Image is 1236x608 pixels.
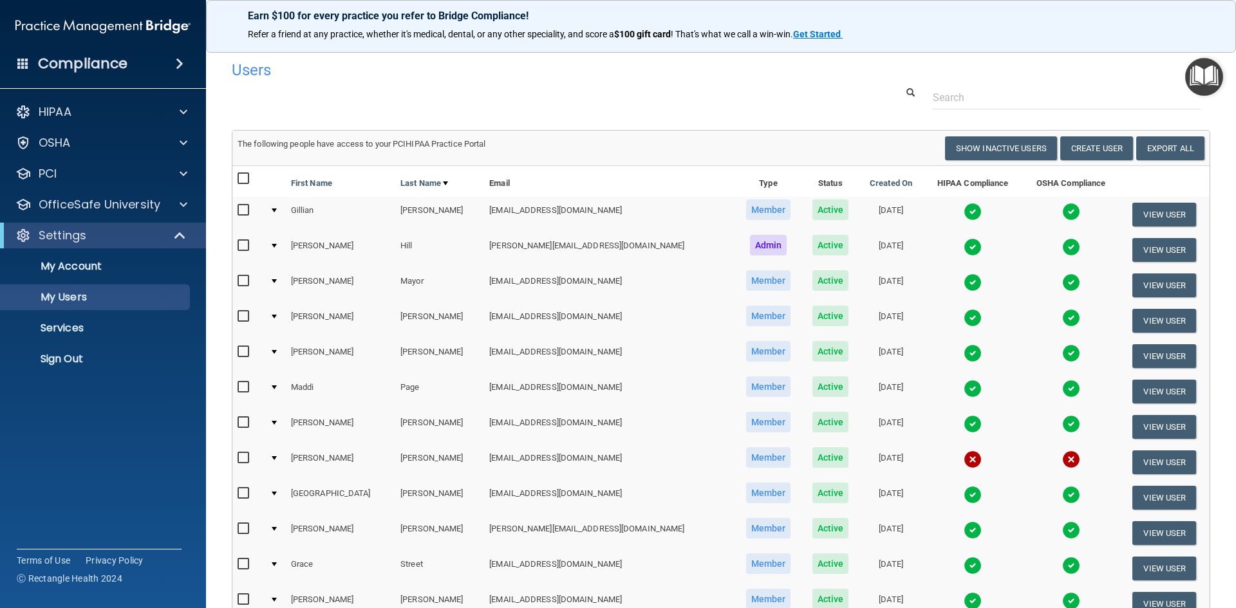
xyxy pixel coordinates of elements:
[395,480,484,515] td: [PERSON_NAME]
[964,521,982,539] img: tick.e7d51cea.svg
[248,10,1194,22] p: Earn $100 for every practice you refer to Bridge Compliance!
[1132,450,1196,474] button: View User
[286,197,395,232] td: Gillian
[964,344,982,362] img: tick.e7d51cea.svg
[964,557,982,575] img: tick.e7d51cea.svg
[17,572,122,585] span: Ⓒ Rectangle Health 2024
[400,176,448,191] a: Last Name
[286,445,395,480] td: [PERSON_NAME]
[964,380,982,398] img: tick.e7d51cea.svg
[812,518,849,539] span: Active
[1132,557,1196,580] button: View User
[15,104,187,120] a: HIPAA
[859,515,923,551] td: [DATE]
[395,232,484,268] td: Hill
[746,376,791,397] span: Member
[1062,238,1080,256] img: tick.e7d51cea.svg
[248,29,614,39] span: Refer a friend at any practice, whether it's medical, dental, or any other speciality, and score a
[964,203,982,221] img: tick.e7d51cea.svg
[286,268,395,303] td: [PERSON_NAME]
[39,228,86,243] p: Settings
[859,197,923,232] td: [DATE]
[484,409,735,445] td: [EMAIL_ADDRESS][DOMAIN_NAME]
[1062,273,1080,291] img: tick.e7d51cea.svg
[484,197,735,232] td: [EMAIL_ADDRESS][DOMAIN_NAME]
[802,166,859,197] th: Status
[395,197,484,232] td: [PERSON_NAME]
[395,551,484,586] td: Street
[238,139,486,149] span: The following people have access to your PCIHIPAA Practice Portal
[859,232,923,268] td: [DATE]
[286,515,395,551] td: [PERSON_NAME]
[923,166,1022,197] th: HIPAA Compliance
[39,197,160,212] p: OfficeSafe University
[859,480,923,515] td: [DATE]
[232,62,794,78] h4: Users
[746,518,791,539] span: Member
[964,450,982,468] img: cross.ca9f0e7f.svg
[746,199,791,220] span: Member
[484,515,735,551] td: [PERSON_NAME][EMAIL_ADDRESS][DOMAIN_NAME]
[735,166,801,197] th: Type
[17,554,70,567] a: Terms of Use
[395,338,484,374] td: [PERSON_NAME]
[812,447,849,468] span: Active
[750,235,787,255] span: Admin
[1062,344,1080,362] img: tick.e7d51cea.svg
[15,166,187,181] a: PCI
[395,303,484,338] td: [PERSON_NAME]
[8,322,184,335] p: Services
[8,260,184,273] p: My Account
[933,86,1201,109] input: Search
[1062,521,1080,539] img: tick.e7d51cea.svg
[859,374,923,409] td: [DATE]
[1132,380,1196,403] button: View User
[870,176,912,191] a: Created On
[484,232,735,268] td: [PERSON_NAME][EMAIL_ADDRESS][DOMAIN_NAME]
[1132,415,1196,439] button: View User
[484,166,735,197] th: Email
[964,238,982,256] img: tick.e7d51cea.svg
[1062,450,1080,468] img: cross.ca9f0e7f.svg
[812,270,849,291] span: Active
[286,374,395,409] td: Maddi
[859,409,923,445] td: [DATE]
[286,480,395,515] td: [GEOGRAPHIC_DATA]
[395,409,484,445] td: [PERSON_NAME]
[484,445,735,480] td: [EMAIL_ADDRESS][DOMAIN_NAME]
[812,376,849,397] span: Active
[964,415,982,433] img: tick.e7d51cea.svg
[964,309,982,327] img: tick.e7d51cea.svg
[746,270,791,291] span: Member
[1132,521,1196,545] button: View User
[859,551,923,586] td: [DATE]
[812,483,849,503] span: Active
[1062,557,1080,575] img: tick.e7d51cea.svg
[286,409,395,445] td: [PERSON_NAME]
[39,104,71,120] p: HIPAA
[793,29,843,39] a: Get Started
[964,273,982,291] img: tick.e7d51cea.svg
[812,341,849,362] span: Active
[746,447,791,468] span: Member
[39,135,71,151] p: OSHA
[1132,203,1196,226] button: View User
[746,553,791,574] span: Member
[1062,203,1080,221] img: tick.e7d51cea.svg
[945,136,1057,160] button: Show Inactive Users
[746,412,791,432] span: Member
[291,176,332,191] a: First Name
[964,486,982,504] img: tick.e7d51cea.svg
[286,551,395,586] td: Grace
[1062,309,1080,327] img: tick.e7d51cea.svg
[286,303,395,338] td: [PERSON_NAME]
[859,303,923,338] td: [DATE]
[15,14,191,39] img: PMB logo
[859,445,923,480] td: [DATE]
[15,197,187,212] a: OfficeSafe University
[793,29,841,39] strong: Get Started
[1132,344,1196,368] button: View User
[39,166,57,181] p: PCI
[1132,238,1196,262] button: View User
[1132,486,1196,510] button: View User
